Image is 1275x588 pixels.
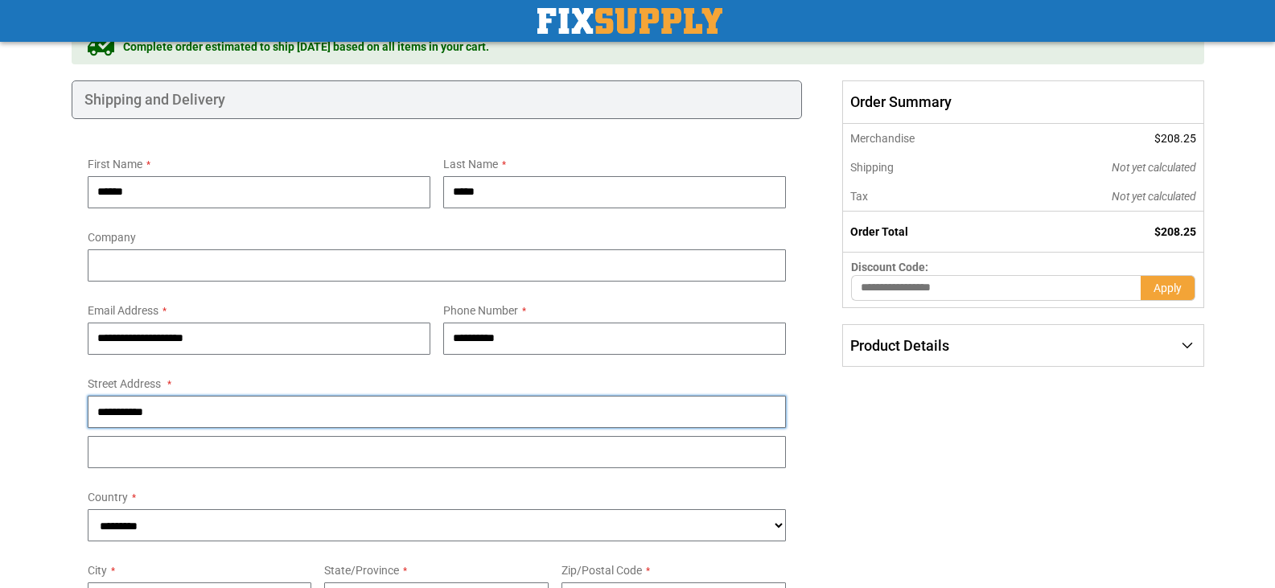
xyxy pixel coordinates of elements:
[1154,225,1196,238] span: $208.25
[88,231,136,244] span: Company
[324,564,399,577] span: State/Province
[88,564,107,577] span: City
[443,158,498,171] span: Last Name
[842,80,1203,124] span: Order Summary
[843,182,1003,212] th: Tax
[88,304,158,317] span: Email Address
[1112,161,1196,174] span: Not yet calculated
[1141,275,1195,301] button: Apply
[88,158,142,171] span: First Name
[843,124,1003,153] th: Merchandise
[850,337,949,354] span: Product Details
[443,304,518,317] span: Phone Number
[88,377,161,390] span: Street Address
[72,80,803,119] div: Shipping and Delivery
[1112,190,1196,203] span: Not yet calculated
[537,8,722,34] img: Fix Industrial Supply
[851,261,928,273] span: Discount Code:
[1154,282,1182,294] span: Apply
[850,161,894,174] span: Shipping
[537,8,722,34] a: store logo
[561,564,642,577] span: Zip/Postal Code
[850,225,908,238] strong: Order Total
[1154,132,1196,145] span: $208.25
[123,39,489,55] span: Complete order estimated to ship [DATE] based on all items in your cart.
[88,491,128,504] span: Country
